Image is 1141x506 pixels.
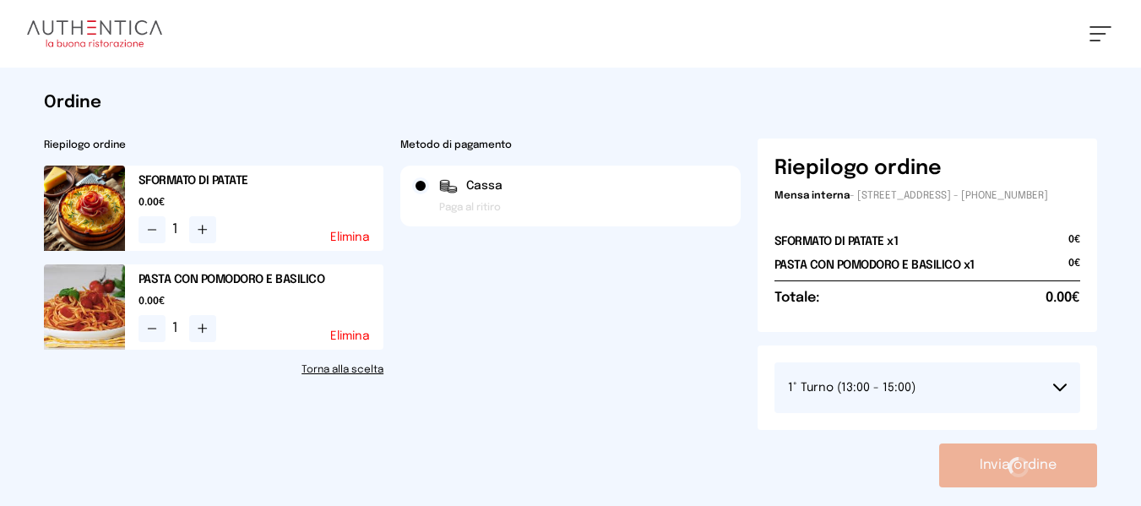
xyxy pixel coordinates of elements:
[1068,233,1080,257] span: 0€
[774,257,975,274] h2: PASTA CON POMODORO E BASILICO x1
[139,196,384,209] span: 0.00€
[44,363,384,377] a: Torna alla scelta
[774,189,1081,203] p: - [STREET_ADDRESS] - [PHONE_NUMBER]
[44,264,125,350] img: media
[330,330,370,342] button: Elimina
[774,233,899,250] h2: SFORMATO DI PATATE x1
[774,191,850,201] span: Mensa interna
[330,231,370,243] button: Elimina
[1046,288,1080,308] span: 0.00€
[139,271,384,288] h2: PASTA CON POMODORO E BASILICO
[774,155,942,182] h6: Riepilogo ordine
[139,172,384,189] h2: SFORMATO DI PATATE
[788,382,916,394] span: 1° Turno (13:00 - 15:00)
[439,201,501,215] span: Paga al ritiro
[172,220,182,240] span: 1
[172,318,182,339] span: 1
[44,166,125,251] img: media
[44,91,1098,115] h1: Ordine
[27,20,162,47] img: logo.8f33a47.png
[44,139,384,152] h2: Riepilogo ordine
[1068,257,1080,280] span: 0€
[139,295,384,308] span: 0.00€
[466,177,503,194] span: Cassa
[774,288,819,308] h6: Totale:
[400,139,741,152] h2: Metodo di pagamento
[774,362,1081,413] button: 1° Turno (13:00 - 15:00)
